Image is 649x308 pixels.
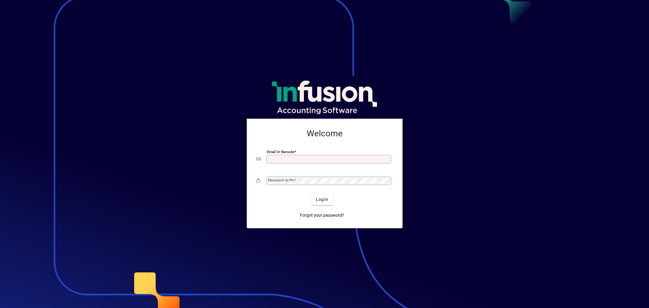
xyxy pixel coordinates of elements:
[268,178,294,182] mat-label: Password or Pin
[256,128,393,139] h2: Welcome
[311,194,333,205] button: Login
[316,196,328,203] span: Login
[298,210,347,221] a: Forgot your password?
[300,212,344,219] span: Forgot your password?
[267,149,294,154] mat-label: Email or Barcode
